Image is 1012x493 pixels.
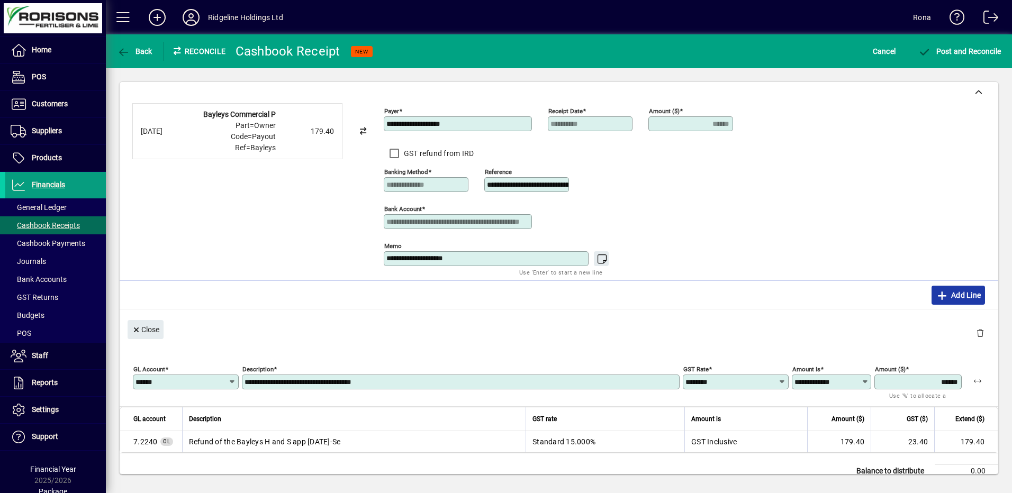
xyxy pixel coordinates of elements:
span: Bank Accounts [11,275,67,284]
span: GST ($) [907,413,928,425]
button: Apply remaining balance [965,368,990,394]
td: 23.40 [871,431,934,452]
button: Post and Reconcile [915,42,1004,61]
a: POS [5,64,106,90]
span: POS [11,329,31,337]
div: Ridgeline Holdings Ltd [208,9,283,26]
mat-label: Amount ($) [875,366,906,373]
span: GST rate [532,413,557,425]
span: Settings [32,405,59,414]
a: Bank Accounts [5,270,106,288]
span: Health & Safety [133,436,158,447]
td: Refund of the Bayleys H and S app [DATE]-Se [182,431,526,452]
span: Amount ($) [832,413,864,425]
td: 179.40 [807,431,871,452]
mat-label: Amount is [792,366,820,373]
button: Delete [968,320,993,345]
a: Knowledge Base [942,2,965,36]
div: Rona [913,9,931,26]
span: Cancel [873,43,896,60]
mat-label: Amount ($) [649,107,680,115]
button: Add [140,8,174,27]
app-page-header-button: Delete [968,328,993,337]
mat-label: GST rate [683,366,709,373]
span: Journals [11,257,46,266]
button: Close [128,320,164,339]
span: Close [132,321,159,339]
span: Amount is [691,413,721,425]
mat-label: Description [242,366,274,373]
span: GL account [133,413,166,425]
a: Logout [975,2,999,36]
mat-label: Bank Account [384,205,422,213]
span: Reports [32,378,58,387]
mat-label: GL Account [133,366,165,373]
mat-label: Receipt Date [548,107,583,115]
a: Customers [5,91,106,117]
button: Back [114,42,155,61]
mat-hint: Use '%' to allocate a percentage [889,389,953,412]
span: Part=Owner Code=Payout Ref=Bayleys [231,121,276,152]
mat-hint: Use 'Enter' to start a new line [519,266,602,278]
span: Cashbook Receipts [11,221,80,230]
td: GST Inclusive [684,431,807,452]
span: Financial Year [30,465,76,473]
a: GST Returns [5,288,106,306]
span: Support [32,432,58,441]
button: Add Line [932,286,986,305]
app-page-header-button: Close [125,324,166,334]
span: Products [32,153,62,162]
a: Budgets [5,306,106,324]
a: Staff [5,343,106,369]
span: Budgets [11,311,44,319]
a: General Ledger [5,198,106,216]
span: Suppliers [32,126,62,135]
mat-label: Payer [384,107,399,115]
app-page-header-button: Back [106,42,164,61]
span: GL [163,439,170,444]
button: Cancel [870,42,899,61]
span: Financials [32,180,65,189]
mat-label: Banking method [384,168,428,176]
a: Reports [5,370,106,396]
span: GST Returns [11,293,58,302]
label: GST refund from IRD [402,148,474,159]
td: 179.40 [934,431,998,452]
mat-label: Memo [384,242,402,250]
span: Customers [32,99,68,108]
td: Balance to distribute [851,465,935,478]
a: Settings [5,397,106,423]
div: Cashbook Receipt [236,43,340,60]
span: General Ledger [11,203,67,212]
a: Support [5,424,106,450]
td: Standard 15.000% [526,431,684,452]
div: [DATE] [141,126,183,137]
a: Home [5,37,106,63]
td: 0.00 [935,465,998,478]
mat-label: Reference [485,168,512,176]
strong: Bayleys Commercial P [203,110,276,118]
span: Cashbook Payments [11,239,85,248]
a: Products [5,145,106,171]
span: Post and Reconcile [918,47,1001,56]
div: 179.40 [281,126,334,137]
span: POS [32,72,46,81]
a: Journals [5,252,106,270]
span: NEW [355,48,368,55]
span: Extend ($) [955,413,984,425]
a: POS [5,324,106,342]
div: Reconcile [164,43,228,60]
span: Back [117,47,152,56]
a: Cashbook Payments [5,234,106,252]
button: Profile [174,8,208,27]
span: Home [32,45,51,54]
span: Add Line [936,287,981,304]
span: Description [189,413,221,425]
a: Cashbook Receipts [5,216,106,234]
span: Staff [32,351,48,360]
a: Suppliers [5,118,106,144]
